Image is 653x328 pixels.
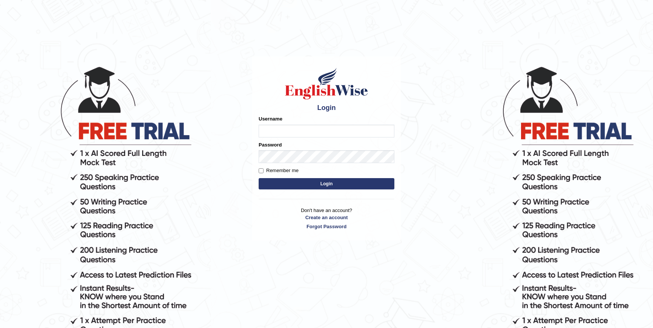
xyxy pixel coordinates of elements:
input: Remember me [259,168,264,173]
button: Login [259,178,394,189]
a: Create an account [259,214,394,221]
label: Username [259,115,282,122]
img: Logo of English Wise sign in for intelligent practice with AI [284,67,369,101]
p: Don't have an account? [259,207,394,230]
label: Remember me [259,167,299,174]
a: Forgot Password [259,223,394,230]
label: Password [259,141,282,148]
h4: Login [259,104,394,112]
